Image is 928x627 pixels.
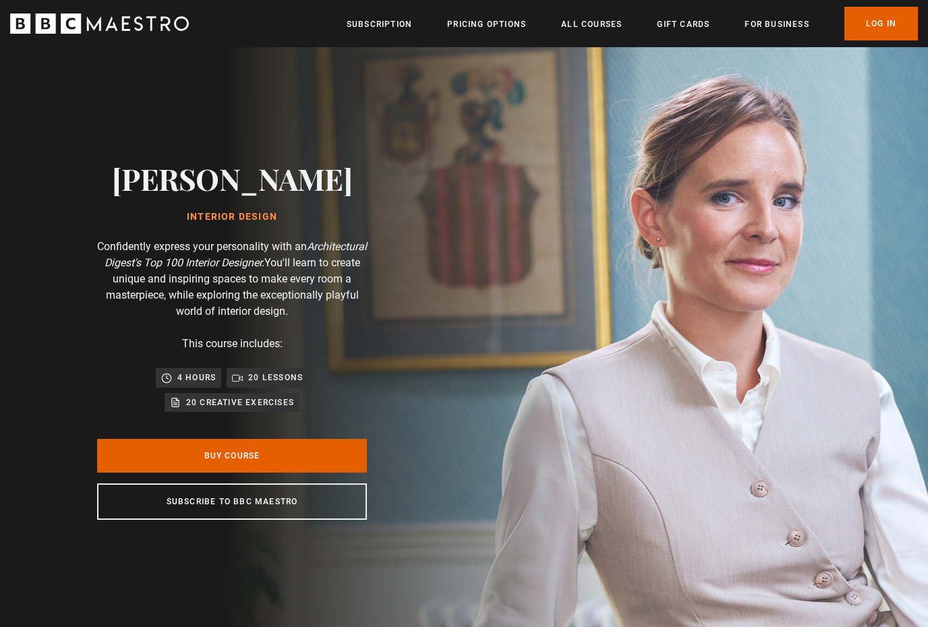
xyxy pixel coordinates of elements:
[844,7,918,40] a: Log In
[97,239,367,320] p: Confidently express your personality with an You'll learn to create unique and inspiring spaces t...
[447,18,526,31] a: Pricing Options
[347,18,412,31] a: Subscription
[97,439,367,473] a: Buy Course
[10,13,189,34] svg: BBC Maestro
[186,396,294,409] p: 20 creative exercises
[561,18,622,31] a: All Courses
[657,18,709,31] a: Gift Cards
[347,7,918,40] nav: Primary
[97,483,367,520] a: Subscribe to BBC Maestro
[177,371,216,384] p: 4 hours
[745,18,809,31] a: For business
[112,161,353,196] h2: [PERSON_NAME]
[112,212,353,222] h1: Interior Design
[248,371,303,384] p: 20 lessons
[182,336,283,352] p: This course includes:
